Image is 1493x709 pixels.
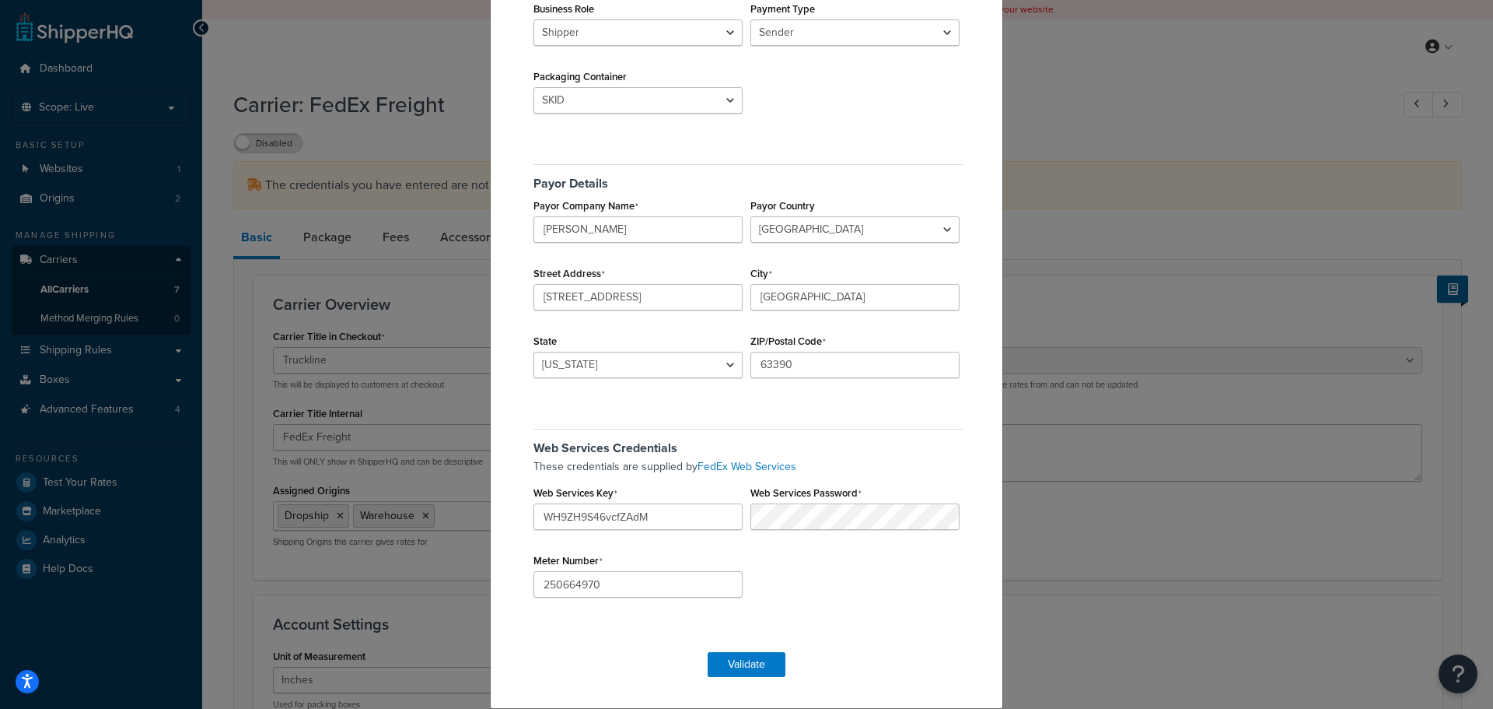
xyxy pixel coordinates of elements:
[533,458,963,476] p: These credentials are supplied by
[533,3,594,15] label: Business Role
[750,335,826,348] label: ZIP/Postal Code
[533,71,627,82] label: Packaging Container
[750,487,862,500] label: Web Services Password
[533,487,617,500] label: Web Services Key
[750,268,772,280] label: City
[533,429,963,455] h5: Web Services Credentials
[533,268,605,280] label: Street Address
[533,200,638,212] label: Payor Company Name
[750,3,815,15] label: Payment Type
[750,200,815,212] label: Payor Country
[533,164,963,191] h5: Payor Details
[708,652,785,677] button: Validate
[698,458,796,475] a: FedEx Web Services
[533,555,603,567] label: Meter Number
[533,335,557,347] label: State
